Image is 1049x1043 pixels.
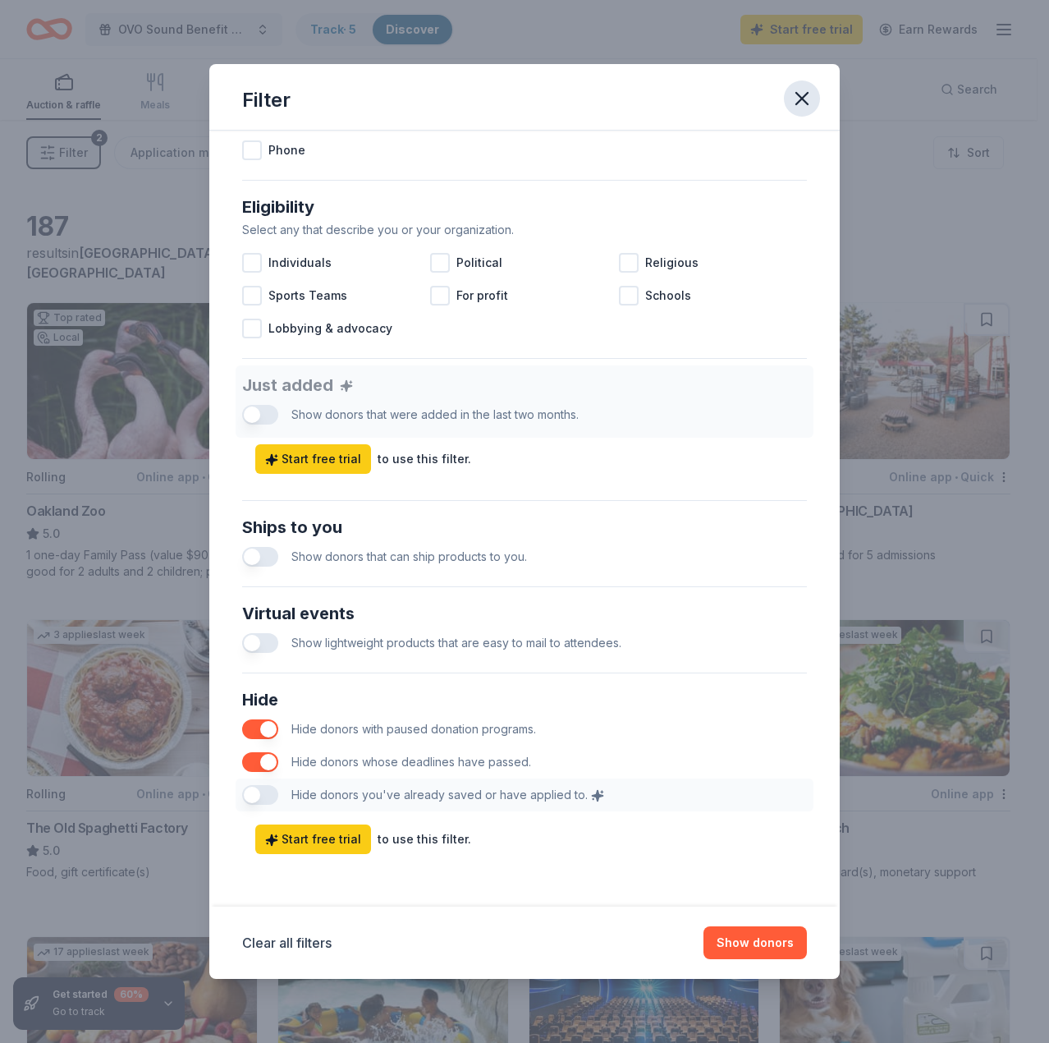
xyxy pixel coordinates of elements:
[242,220,807,240] div: Select any that describe you or your organization.
[265,449,361,469] span: Start free trial
[268,140,305,160] span: Phone
[242,933,332,953] button: Clear all filters
[268,253,332,273] span: Individuals
[378,449,471,469] div: to use this filter.
[268,286,347,306] span: Sports Teams
[291,722,536,736] span: Hide donors with paused donation programs.
[242,514,807,540] div: Ships to you
[645,253,699,273] span: Religious
[255,825,371,854] a: Start free trial
[645,286,691,306] span: Schools
[703,926,807,959] button: Show donors
[291,549,527,563] span: Show donors that can ship products to you.
[268,319,392,338] span: Lobbying & advocacy
[265,829,361,849] span: Start free trial
[255,444,371,474] a: Start free trial
[242,687,807,713] div: Hide
[242,87,291,113] div: Filter
[291,636,621,650] span: Show lightweight products that are easy to mail to attendees.
[378,829,471,849] div: to use this filter.
[456,286,508,306] span: For profit
[456,253,502,273] span: Political
[291,755,531,769] span: Hide donors whose deadlines have passed.
[242,194,807,220] div: Eligibility
[242,600,807,627] div: Virtual events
